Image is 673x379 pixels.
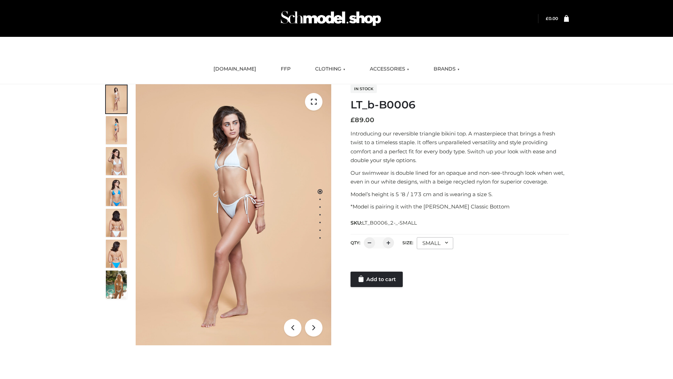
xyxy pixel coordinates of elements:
[276,61,296,77] a: FFP
[428,61,465,77] a: BRANDS
[310,61,351,77] a: CLOTHING
[208,61,261,77] a: [DOMAIN_NAME]
[362,220,417,226] span: LT_B0006_2-_-SMALL
[106,116,127,144] img: ArielClassicBikiniTop_CloudNine_AzureSky_OW114ECO_2-scaled.jpg
[106,209,127,237] img: ArielClassicBikiniTop_CloudNine_AzureSky_OW114ECO_7-scaled.jpg
[351,219,417,227] span: SKU:
[351,168,569,186] p: Our swimwear is double lined for an opaque and non-see-through look when wet, even in our white d...
[351,99,569,111] h1: LT_b-B0006
[351,190,569,199] p: Model’s height is 5 ‘8 / 173 cm and is wearing a size S.
[546,16,558,21] bdi: 0.00
[106,271,127,299] img: Arieltop_CloudNine_AzureSky2.jpg
[351,240,360,245] label: QTY:
[351,202,569,211] p: *Model is pairing it with the [PERSON_NAME] Classic Bottom
[546,16,558,21] a: £0.00
[351,116,374,124] bdi: 89.00
[417,237,453,249] div: SMALL
[365,61,414,77] a: ACCESSORIES
[278,5,383,32] img: Schmodel Admin 964
[351,116,355,124] span: £
[136,84,331,345] img: ArielClassicBikiniTop_CloudNine_AzureSky_OW114ECO_1
[106,147,127,175] img: ArielClassicBikiniTop_CloudNine_AzureSky_OW114ECO_3-scaled.jpg
[351,129,569,165] p: Introducing our reversible triangle bikini top. A masterpiece that brings a fresh twist to a time...
[106,240,127,268] img: ArielClassicBikiniTop_CloudNine_AzureSky_OW114ECO_8-scaled.jpg
[351,272,403,287] a: Add to cart
[351,85,377,93] span: In stock
[106,85,127,113] img: ArielClassicBikiniTop_CloudNine_AzureSky_OW114ECO_1-scaled.jpg
[402,240,413,245] label: Size:
[106,178,127,206] img: ArielClassicBikiniTop_CloudNine_AzureSky_OW114ECO_4-scaled.jpg
[546,16,549,21] span: £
